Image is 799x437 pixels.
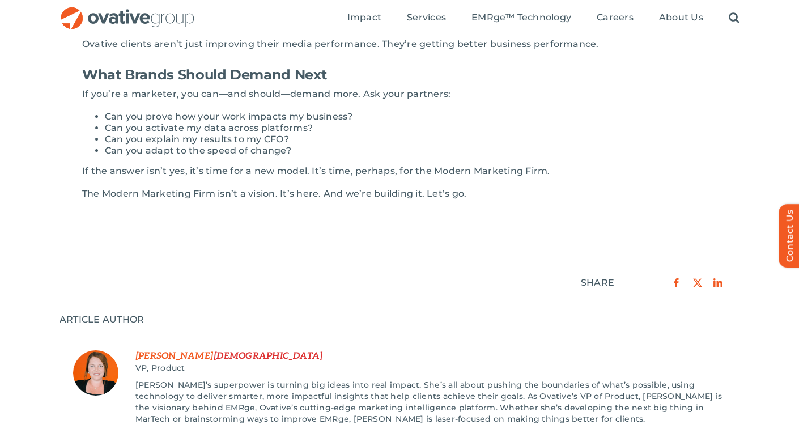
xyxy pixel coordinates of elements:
div: ARTICLE AUTHOR [59,314,739,325]
a: X [687,275,708,290]
li: Can you prove how your work impacts my business? [105,111,717,122]
span: Last Name [214,351,322,362]
span: About Us [659,12,703,23]
a: Careers [597,12,634,24]
span: EMRge™ Technology [471,12,571,23]
a: About Us [659,12,703,24]
li: Can you adapt to the speed of change? [105,145,717,156]
div: Job Title [135,362,725,374]
a: OG_Full_horizontal_RGB [59,6,195,16]
span: Services [407,12,446,23]
a: Search [729,12,739,24]
strong: What Brands Should Demand Next [82,66,326,83]
a: EMRge™ Technology [471,12,571,24]
p: If you’re a marketer, you can—and should—demand more. Ask your partners: [82,88,717,100]
li: Can you activate my data across platforms? [105,122,717,134]
a: LinkedIn [708,275,728,290]
span: Careers [597,12,634,23]
a: Impact [347,12,381,24]
p: Ovative clients aren’t just improving their media performance. They’re getting better business pe... [82,39,717,50]
span: First Name [135,351,213,362]
li: Can you explain my results to my CFO? [105,134,717,145]
a: Services [407,12,446,24]
span: Impact [347,12,381,23]
div: SHARE [581,277,614,288]
p: The Modern Marketing Firm isn’t a vision. It’s here. And we’re building it. Let’s go. [82,188,717,200]
p: [PERSON_NAME]’s superpower is turning big ideas into real impact. She’s all about pushing the bou... [135,379,726,425]
a: Facebook [666,275,687,290]
p: If the answer isn’t yes, it’s time for a new model. It’s time, perhaps, for the Modern Marketing ... [82,166,717,177]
